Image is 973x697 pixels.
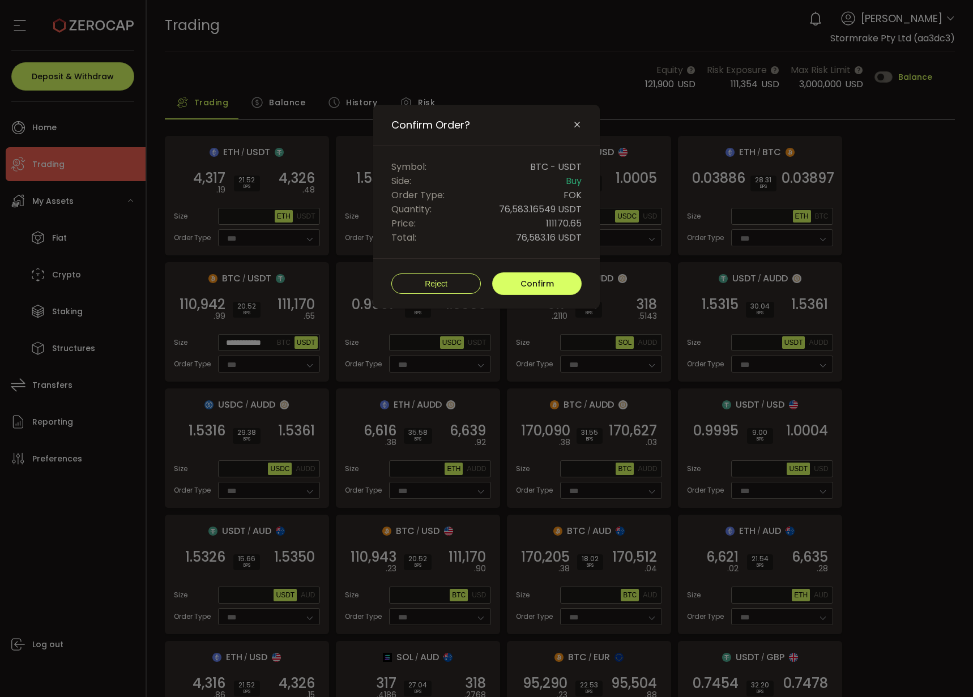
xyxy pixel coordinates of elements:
span: BTC - USDT [530,160,582,174]
span: Symbol: [391,160,426,174]
span: Confirm [520,278,554,289]
span: 76,583.16 USDT [516,230,582,245]
button: Reject [391,273,481,294]
button: Close [573,120,582,130]
span: Price: [391,216,416,230]
span: 111170.65 [546,216,582,230]
iframe: Chat Widget [838,575,973,697]
div: Confirm Order? [373,105,600,309]
button: Confirm [492,272,582,295]
span: Side: [391,174,411,188]
span: Order Type: [391,188,445,202]
span: Confirm Order? [391,118,470,132]
span: 76,583.16549 USDT [499,202,582,216]
span: Total: [391,230,416,245]
span: Buy [566,174,582,188]
span: Quantity: [391,202,432,216]
span: FOK [564,188,582,202]
span: Reject [425,279,447,288]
